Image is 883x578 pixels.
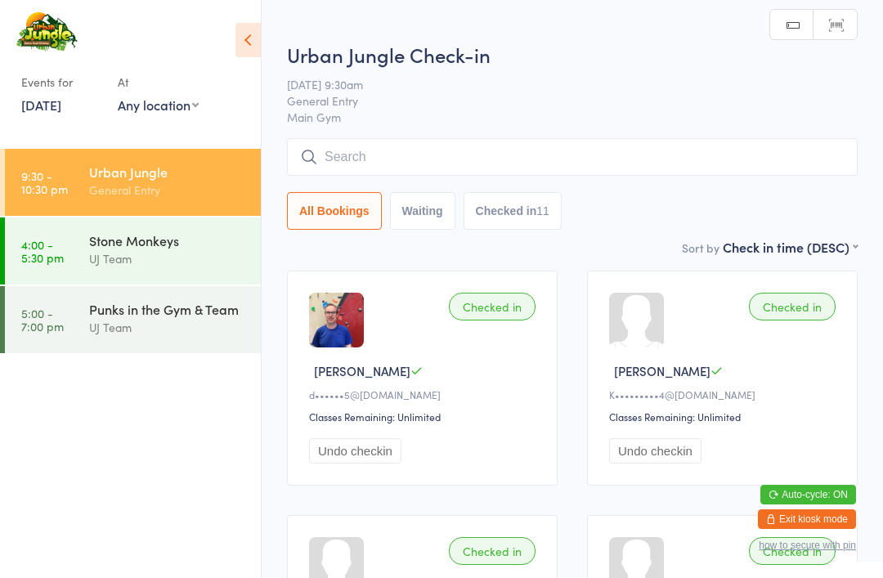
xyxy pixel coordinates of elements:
a: 9:30 -10:30 pmUrban JungleGeneral Entry [5,149,261,216]
div: UJ Team [89,249,247,268]
img: image1702886695.png [309,293,364,347]
time: 5:00 - 7:00 pm [21,307,64,333]
div: Check in time (DESC) [723,238,858,256]
label: Sort by [682,240,719,256]
input: Search [287,138,858,176]
div: General Entry [89,181,247,199]
a: [DATE] [21,96,61,114]
button: Waiting [390,192,455,230]
button: Auto-cycle: ON [760,485,856,504]
button: Checked in11 [464,192,562,230]
div: K•••••••••4@[DOMAIN_NAME] [609,388,840,401]
button: Undo checkin [309,438,401,464]
div: Events for [21,69,101,96]
div: Punks in the Gym & Team [89,300,247,318]
span: [PERSON_NAME] [614,362,710,379]
div: Classes Remaining: Unlimited [309,410,540,423]
time: 9:30 - 10:30 pm [21,169,68,195]
button: Undo checkin [609,438,701,464]
div: Any location [118,96,199,114]
div: Checked in [449,537,536,565]
div: Checked in [749,293,836,320]
button: how to secure with pin [759,540,856,551]
img: Urban Jungle Indoor Rock Climbing [16,12,78,52]
a: 4:00 -5:30 pmStone MonkeysUJ Team [5,217,261,285]
div: At [118,69,199,96]
h2: Urban Jungle Check-in [287,41,858,68]
div: Urban Jungle [89,163,247,181]
time: 4:00 - 5:30 pm [21,238,64,264]
a: 5:00 -7:00 pmPunks in the Gym & TeamUJ Team [5,286,261,353]
div: Checked in [749,537,836,565]
button: Exit kiosk mode [758,509,856,529]
div: 11 [536,204,549,217]
div: d••••••5@[DOMAIN_NAME] [309,388,540,401]
span: [PERSON_NAME] [314,362,410,379]
div: Stone Monkeys [89,231,247,249]
div: UJ Team [89,318,247,337]
span: Main Gym [287,109,858,125]
div: Checked in [449,293,536,320]
button: All Bookings [287,192,382,230]
div: Classes Remaining: Unlimited [609,410,840,423]
span: [DATE] 9:30am [287,76,832,92]
span: General Entry [287,92,832,109]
